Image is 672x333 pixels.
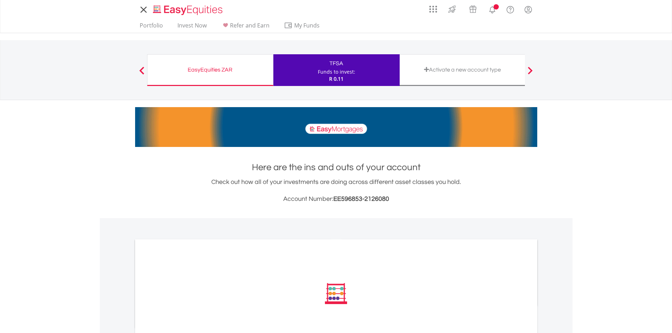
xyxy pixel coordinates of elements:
a: AppsGrid [425,2,442,13]
div: EasyEquities ZAR [152,65,269,75]
h3: Account Number: [135,194,537,204]
a: FAQ's and Support [501,2,519,16]
img: vouchers-v2.svg [467,4,479,15]
img: thrive-v2.svg [446,4,458,15]
img: grid-menu-icon.svg [429,5,437,13]
div: Check out how all of your investments are doing across different asset classes you hold. [135,177,537,204]
a: Refer and Earn [218,22,272,33]
span: EE596853-2126080 [333,196,389,202]
span: R 0.11 [329,75,344,82]
a: Portfolio [137,22,166,33]
h1: Here are the ins and outs of your account [135,161,537,174]
div: Activate a new account type [404,65,521,75]
a: My Profile [519,2,537,17]
div: Funds to invest: [318,68,355,75]
img: EasyEquities_Logo.png [152,4,225,16]
a: Home page [150,2,225,16]
span: Refer and Earn [230,21,270,29]
img: EasyMortage Promotion Banner [135,107,537,147]
span: My Funds [284,21,330,30]
a: Notifications [483,2,501,16]
div: TFSA [278,58,395,68]
a: Invest Now [175,22,210,33]
a: Vouchers [462,2,483,15]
